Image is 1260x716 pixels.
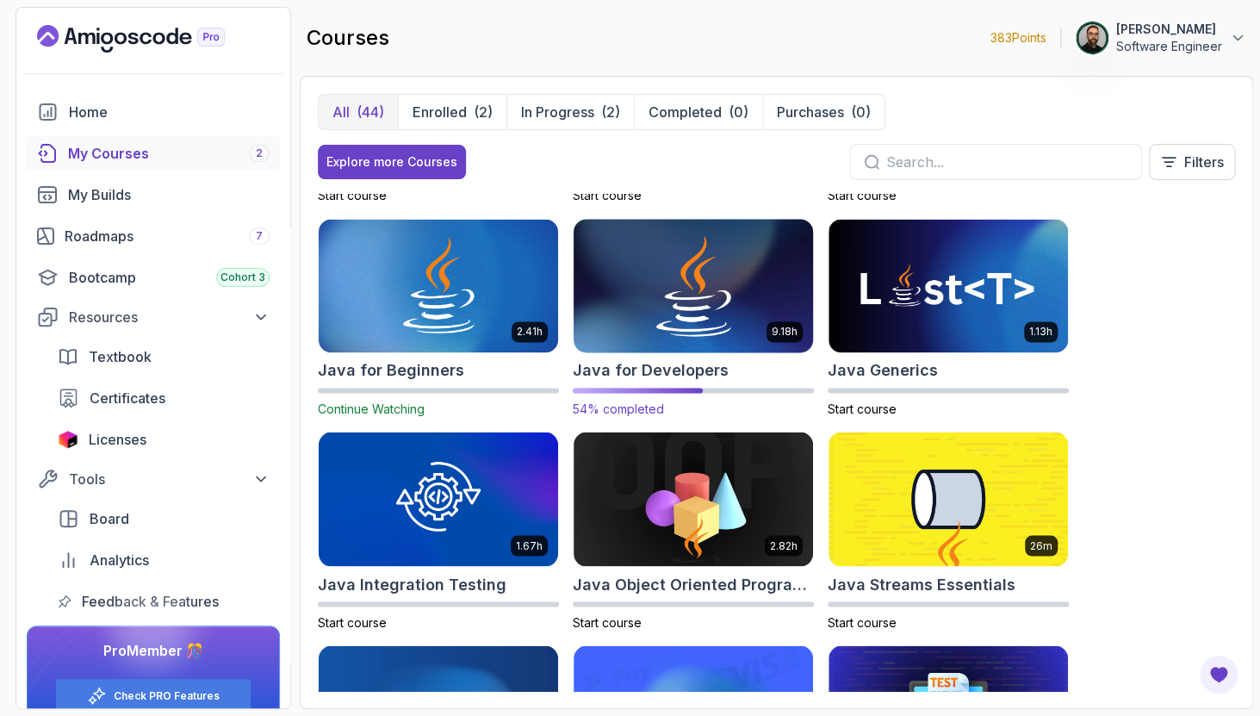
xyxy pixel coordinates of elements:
[1149,144,1235,180] button: Filters
[634,95,762,129] button: Completed(0)
[114,689,220,703] a: Check PRO Features
[521,102,594,122] p: In Progress
[69,469,270,489] div: Tools
[568,215,819,356] img: Java for Developers card
[770,539,798,552] p: 2.82h
[772,325,798,339] p: 9.18h
[1116,21,1222,38] p: [PERSON_NAME]
[829,219,1068,353] img: Java Generics card
[601,102,620,122] div: (2)
[69,307,270,327] div: Resources
[573,218,814,418] a: Java for Developers card9.18hJava for Developers54% completed
[47,381,280,415] a: certificates
[90,550,149,570] span: Analytics
[829,432,1068,566] img: Java Streams Essentials card
[357,102,384,122] div: (44)
[27,302,280,333] button: Resources
[990,29,1046,47] p: 383 Points
[573,188,642,202] span: Start course
[90,508,129,529] span: Board
[828,401,897,415] span: Start course
[89,429,146,450] span: Licenses
[65,226,270,246] div: Roadmaps
[90,388,165,408] span: Certificates
[828,188,897,202] span: Start course
[474,102,493,122] div: (2)
[1076,22,1108,54] img: user profile image
[47,543,280,577] a: analytics
[69,267,270,288] div: Bootcamp
[413,102,467,122] p: Enrolled
[828,572,1015,596] h2: Java Streams Essentials
[27,136,280,171] a: courses
[27,219,280,253] a: roadmaps
[318,145,466,179] button: Explore more Courses
[47,501,280,536] a: board
[851,102,871,122] div: (0)
[47,584,280,619] a: feedback
[69,102,270,122] div: Home
[332,102,350,122] p: All
[68,184,270,205] div: My Builds
[256,229,263,243] span: 7
[1184,152,1224,172] p: Filters
[37,25,264,53] a: Landing page
[319,432,558,566] img: Java Integration Testing card
[220,271,265,284] span: Cohort 3
[47,339,280,374] a: textbook
[516,539,543,552] p: 1.67h
[573,572,814,596] h2: Java Object Oriented Programming
[886,152,1127,172] input: Search...
[47,422,280,457] a: licenses
[82,591,219,612] span: Feedback & Features
[319,219,558,353] img: Java for Beginners card
[318,188,387,202] span: Start course
[398,95,506,129] button: Enrolled(2)
[1029,325,1052,339] p: 1.13h
[27,260,280,295] a: bootcamp
[68,143,270,164] div: My Courses
[573,614,642,629] span: Start course
[318,218,559,418] a: Java for Beginners card2.41hJava for BeginnersContinue Watching
[762,95,884,129] button: Purchases(0)
[318,614,387,629] span: Start course
[318,401,425,415] span: Continue Watching
[318,358,464,383] h2: Java for Beginners
[1030,539,1052,552] p: 26m
[1075,21,1246,55] button: user profile image[PERSON_NAME]Software Engineer
[27,464,280,495] button: Tools
[517,325,543,339] p: 2.41h
[307,24,389,52] h2: courses
[777,102,844,122] p: Purchases
[573,401,664,415] span: 54% completed
[729,102,748,122] div: (0)
[89,346,152,367] span: Textbook
[573,358,729,383] h2: Java for Developers
[55,678,251,713] button: Check PRO Features
[326,153,457,171] div: Explore more Courses
[506,95,634,129] button: In Progress(2)
[27,177,280,212] a: builds
[58,431,78,448] img: jetbrains icon
[1116,38,1222,55] p: Software Engineer
[319,95,398,129] button: All(44)
[256,146,263,160] span: 2
[1198,654,1239,695] button: Open Feedback Button
[828,614,897,629] span: Start course
[828,358,938,383] h2: Java Generics
[318,572,506,596] h2: Java Integration Testing
[649,102,722,122] p: Completed
[574,432,813,566] img: Java Object Oriented Programming card
[27,95,280,129] a: home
